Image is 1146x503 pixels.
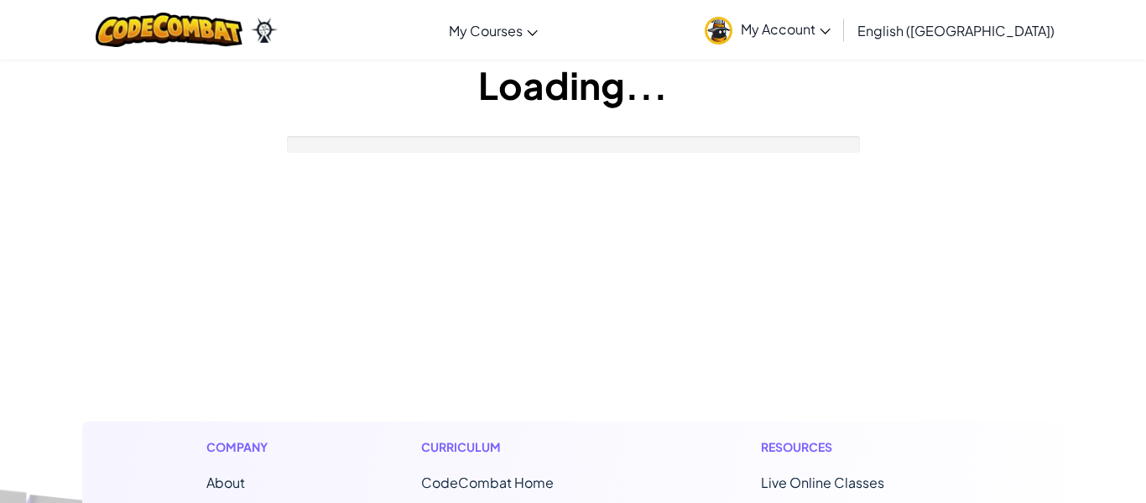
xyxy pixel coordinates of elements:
[761,438,940,456] h1: Resources
[849,8,1063,53] a: English ([GEOGRAPHIC_DATA])
[705,17,732,45] img: avatar
[741,20,831,38] span: My Account
[696,3,839,56] a: My Account
[251,18,278,43] img: Ozaria
[761,474,884,491] a: Live Online Classes
[421,474,554,491] span: CodeCombat Home
[857,22,1055,39] span: English ([GEOGRAPHIC_DATA])
[421,438,624,456] h1: Curriculum
[206,474,245,491] a: About
[449,22,523,39] span: My Courses
[96,13,242,47] img: CodeCombat logo
[206,438,284,456] h1: Company
[440,8,546,53] a: My Courses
